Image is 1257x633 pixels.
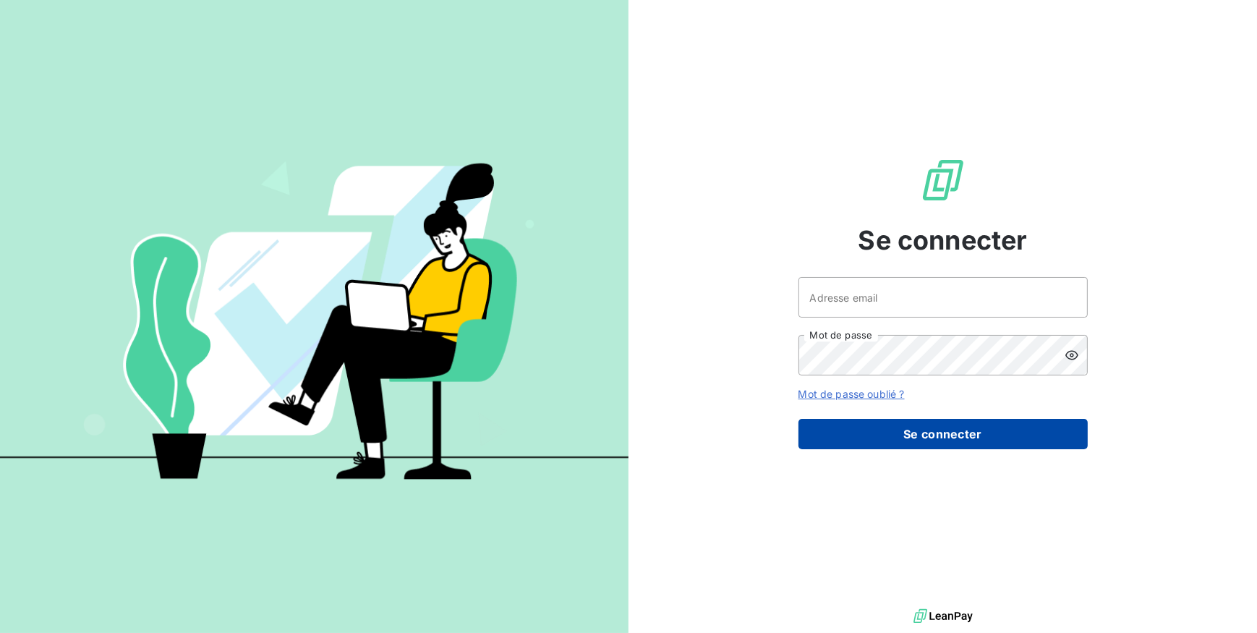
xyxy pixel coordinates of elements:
[798,388,905,400] a: Mot de passe oublié ?
[858,221,1028,260] span: Se connecter
[798,277,1088,318] input: placeholder
[920,157,966,203] img: Logo LeanPay
[913,606,973,627] img: logo
[798,419,1088,449] button: Se connecter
